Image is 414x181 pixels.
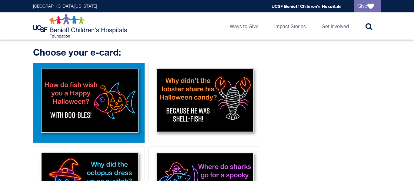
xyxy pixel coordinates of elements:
[33,47,121,58] strong: Choose your e-card:
[272,4,342,9] a: UCSF Benioff Children's Hospitals
[33,63,145,143] div: Fish
[33,4,97,8] a: [GEOGRAPHIC_DATA][US_STATE]
[354,0,381,12] a: Give
[151,65,258,139] img: Lobster
[33,14,129,38] img: Logo for UCSF Benioff Children's Hospitals Foundation
[317,12,354,40] a: Get Involved
[35,65,143,139] img: Fish
[225,12,263,40] a: Ways to Give
[269,12,311,40] a: Impact Stories
[149,63,260,143] div: Lobster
